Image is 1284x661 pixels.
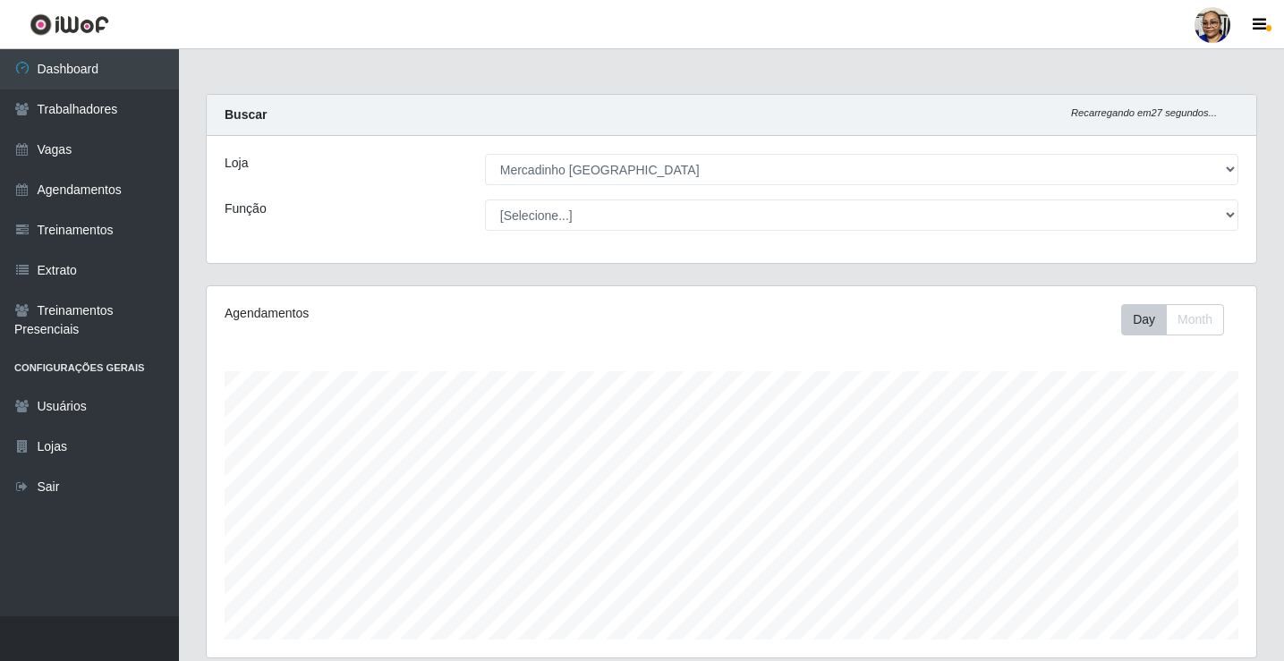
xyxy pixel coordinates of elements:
div: Agendamentos [225,304,632,323]
strong: Buscar [225,107,267,122]
div: First group [1121,304,1224,335]
i: Recarregando em 27 segundos... [1071,107,1217,118]
button: Day [1121,304,1167,335]
div: Toolbar with button groups [1121,304,1238,335]
button: Month [1166,304,1224,335]
label: Função [225,199,267,218]
label: Loja [225,154,248,173]
img: CoreUI Logo [30,13,109,36]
